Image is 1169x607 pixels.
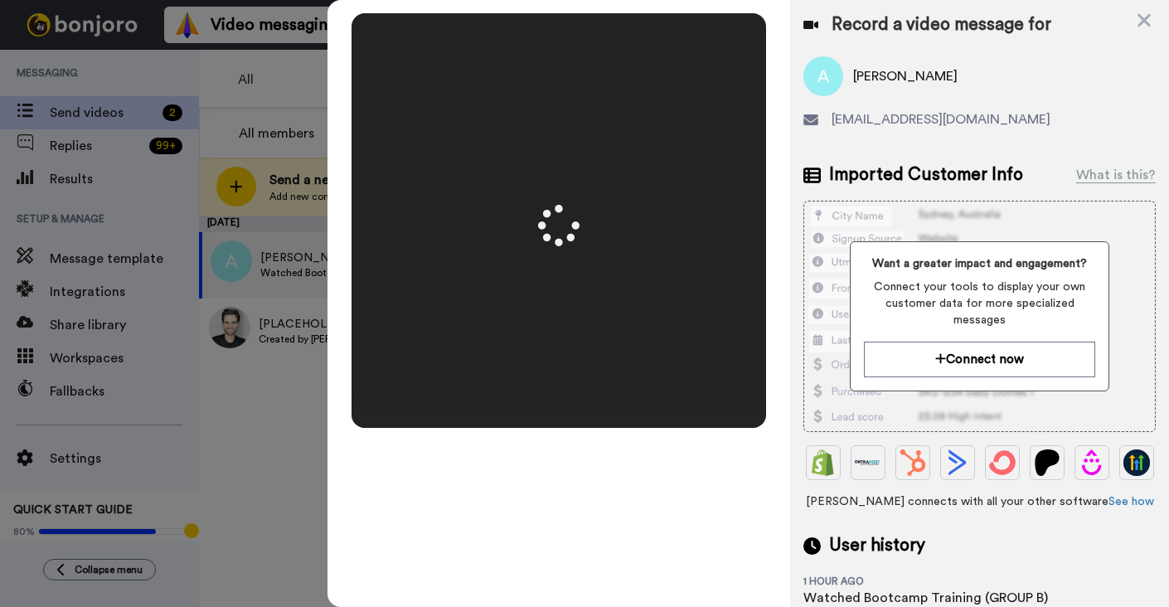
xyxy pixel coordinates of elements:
img: Shopify [810,449,837,476]
span: [EMAIL_ADDRESS][DOMAIN_NAME] [832,109,1050,129]
span: User history [829,533,925,558]
span: [PERSON_NAME] connects with all your other software [803,493,1156,510]
img: Drip [1079,449,1105,476]
button: Connect now [864,342,1095,377]
img: ConvertKit [989,449,1016,476]
span: Imported Customer Info [829,163,1023,187]
span: Connect your tools to display your own customer data for more specialized messages [864,279,1095,328]
div: What is this? [1076,165,1156,185]
img: Hubspot [900,449,926,476]
a: See how [1108,496,1154,507]
img: Patreon [1034,449,1060,476]
img: ActiveCampaign [944,449,971,476]
img: GoHighLevel [1123,449,1150,476]
div: 1 hour ago [803,575,911,588]
span: Want a greater impact and engagement? [864,255,1095,272]
img: Ontraport [855,449,881,476]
